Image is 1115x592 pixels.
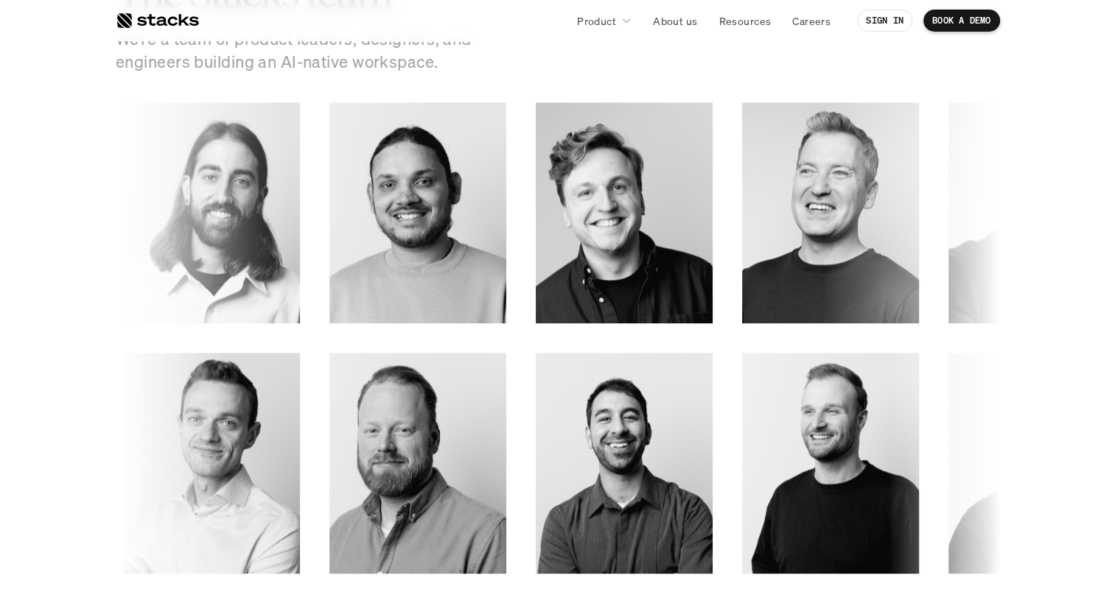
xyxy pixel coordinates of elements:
a: BOOK A DEMO [923,10,1000,32]
a: SIGN IN [857,10,912,32]
p: BOOK A DEMO [932,15,991,26]
p: Careers [792,13,831,29]
a: About us [644,7,706,34]
p: About us [653,13,697,29]
a: Careers [783,7,839,34]
p: SIGN IN [866,15,903,26]
p: Product [577,13,616,29]
a: Resources [710,7,780,34]
p: We’re a team of product leaders, designers, and engineers building an AI-native workspace. [116,28,484,74]
p: Resources [719,13,771,29]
